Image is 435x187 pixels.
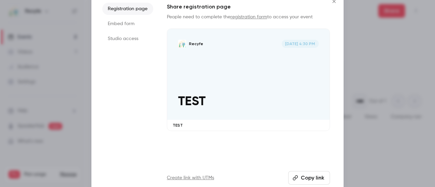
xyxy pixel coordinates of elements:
h1: Share registration page [167,3,330,11]
p: TEST [173,123,324,128]
img: TEST [178,40,186,48]
a: TESTRecyfe[DATE] 4:30 PMTESTTEST [167,29,330,131]
p: TEST [178,94,318,109]
li: Registration page [102,3,153,15]
li: Embed form [102,18,153,30]
p: Recyfe [189,41,203,46]
li: Studio access [102,33,153,45]
span: [DATE] 4:30 PM [282,40,319,48]
p: People need to complete the to access your event [167,14,330,20]
a: Create link with UTMs [167,174,214,181]
a: registration form [230,15,267,19]
button: Copy link [288,171,330,185]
